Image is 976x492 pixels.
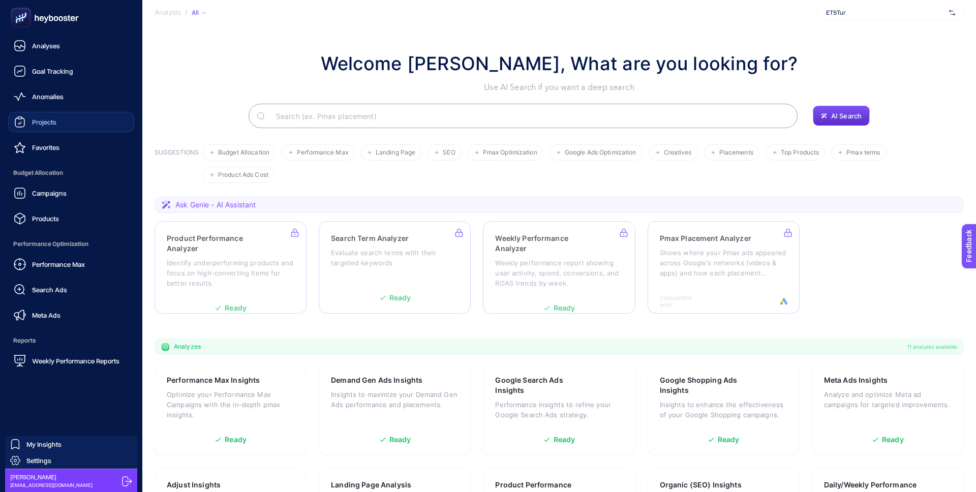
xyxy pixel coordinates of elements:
span: Anomalies [32,93,64,101]
span: [EMAIL_ADDRESS][DOMAIN_NAME] [10,481,93,489]
span: Settings [26,456,51,465]
span: My Insights [26,440,62,448]
span: Budget Allocation [218,149,269,157]
a: Performance Max [8,254,134,274]
span: Ready [554,436,575,443]
span: Goal Tracking [32,67,73,75]
span: Pmax Optimization [483,149,537,157]
h3: Performance Max Insights [167,375,260,385]
span: Performance Optimization [8,234,134,254]
span: SEO [443,149,455,157]
h3: Google Search Ads Insights [495,375,591,395]
a: Weekly Performance AnalyzerWeekly performance report showing user activity, spend, conversions, a... [483,221,635,314]
span: Ask Genie - AI Assistant [175,200,256,210]
span: Placements [719,149,753,157]
a: Pmax Placement AnalyzerShows where your Pmax ads appeared across Google's networks (videos & apps... [648,221,800,314]
a: Product Performance AnalyzerIdentify underperforming products and focus on high-converting items ... [155,221,307,314]
span: Creatives [664,149,692,157]
a: Meta Ads [8,305,134,325]
h1: Welcome [PERSON_NAME], What are you looking for? [321,50,798,77]
input: Search [268,102,789,130]
span: Reports [8,330,134,351]
h3: SUGGESTIONS [155,148,199,183]
span: Analyses [32,42,60,50]
span: Performance Max [32,260,85,268]
a: Analyses [8,36,134,56]
button: AI Search [813,106,870,126]
a: Meta Ads InsightsAnalyze and optimize Meta ad campaigns for targeted improvements.Ready [812,363,964,455]
span: Product Ads Cost [218,171,268,179]
span: Projects [32,118,56,126]
span: Google Ads Optimization [565,149,636,157]
span: Meta Ads [32,311,60,319]
span: Analyzes [174,343,201,351]
span: Search Ads [32,286,67,294]
span: Analysis [155,9,181,17]
h3: Demand Gen Ads Insights [331,375,422,385]
h3: Meta Ads Insights [824,375,888,385]
span: Campaigns [32,189,67,197]
p: Performance insights to refine your Google Search Ads strategy. [495,399,623,420]
span: Performance Max [297,149,348,157]
span: Ready [882,436,904,443]
a: Search Ads [8,280,134,300]
a: Campaigns [8,183,134,203]
span: Top Products [781,149,819,157]
a: Google Search Ads InsightsPerformance insights to refine your Google Search Ads strategy.Ready [483,363,635,455]
p: Use AI Search if you want a deep search [321,81,798,94]
span: 11 analyzes available [907,343,957,351]
span: [PERSON_NAME] [10,473,93,481]
p: Analyze and optimize Meta ad campaigns for targeted improvements. [824,389,952,410]
a: Google Shopping Ads InsightsInsights to enhance the effectiveness of your Google Shopping campaig... [648,363,800,455]
a: Anomalies [8,86,134,107]
p: Insights to enhance the effectiveness of your Google Shopping campaigns. [660,399,787,420]
a: Performance Max InsightsOptimize your Performance Max Campaigns with the in-depth pmax insights.R... [155,363,307,455]
span: Feedback [6,3,39,11]
span: Pmax terms [846,149,880,157]
a: Search Term AnalyzerEvaluate search terms with their targeted keywordsReady [319,221,471,314]
span: Ready [389,436,411,443]
a: My Insights [5,436,137,452]
h3: Adjust Insights [167,480,221,490]
h3: Organic (SEO) Insights [660,480,742,490]
span: Products [32,214,59,223]
a: Projects [8,112,134,132]
span: Landing Page [376,149,415,157]
span: ETSTur [826,9,945,17]
div: All [192,9,206,17]
span: AI Search [831,112,862,120]
span: Ready [718,436,740,443]
h3: Landing Page Analysis [331,480,411,490]
span: Budget Allocation [8,163,134,183]
a: Settings [5,452,137,469]
span: Favorites [32,143,59,151]
a: Favorites [8,137,134,158]
a: Goal Tracking [8,61,134,81]
h3: Google Shopping Ads Insights [660,375,756,395]
h3: Product Performance [495,480,571,490]
span: Weekly Performance Reports [32,357,119,365]
span: / [185,8,188,16]
a: Products [8,208,134,229]
span: Ready [225,436,247,443]
p: Insights to maximize your Demand Gen Ads performance and placements. [331,389,459,410]
p: Optimize your Performance Max Campaigns with the in-depth pmax insights. [167,389,294,420]
img: svg%3e [949,8,955,18]
a: Demand Gen Ads InsightsInsights to maximize your Demand Gen Ads performance and placements.Ready [319,363,471,455]
a: Weekly Performance Reports [8,351,134,371]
